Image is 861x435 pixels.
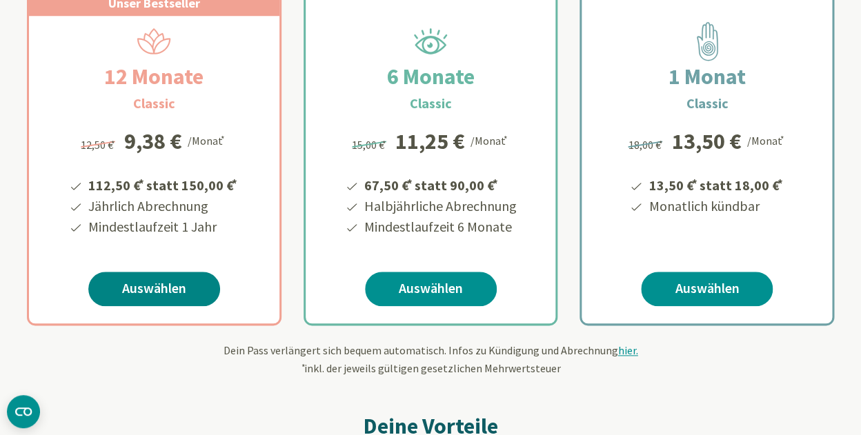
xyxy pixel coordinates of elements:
button: CMP-Widget öffnen [7,395,40,428]
a: Auswählen [88,272,220,306]
li: Jährlich Abrechnung [86,196,239,216]
li: Monatlich kündbar [646,196,784,216]
div: /Monat [471,130,510,148]
span: 15,00 € [352,138,388,152]
h2: 12 Monate [71,60,237,93]
h2: 1 Monat [635,60,779,93]
h3: Classic [133,93,175,114]
h3: Classic [686,93,728,114]
a: Auswählen [365,272,497,306]
a: Auswählen [641,272,773,306]
li: Halbjährliche Abrechnung [362,196,517,216]
div: /Monat [746,130,786,148]
div: /Monat [188,130,227,148]
li: 13,50 € statt 18,00 € [646,172,784,196]
li: Mindestlaufzeit 6 Monate [362,216,517,237]
div: Dein Pass verlängert sich bequem automatisch. Infos zu Kündigung und Abrechnung [27,342,834,376]
h3: Classic [410,93,452,114]
span: inkl. der jeweils gültigen gesetzlichen Mehrwertsteuer [300,361,561,375]
span: 12,50 € [81,138,117,152]
span: 18,00 € [628,138,664,152]
span: hier. [618,343,638,357]
li: 67,50 € statt 90,00 € [362,172,517,196]
h2: 6 Monate [354,60,508,93]
div: 13,50 € [671,130,741,152]
li: 112,50 € statt 150,00 € [86,172,239,196]
li: Mindestlaufzeit 1 Jahr [86,216,239,237]
div: 9,38 € [124,130,182,152]
div: 11,25 € [395,130,465,152]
